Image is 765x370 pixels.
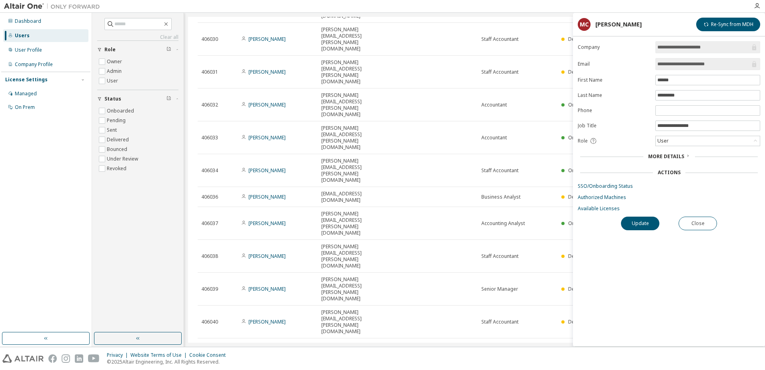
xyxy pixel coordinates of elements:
div: [PERSON_NAME] [595,21,642,28]
label: Bounced [107,145,129,154]
span: Delivered [568,318,590,325]
span: [PERSON_NAME][EMAIL_ADDRESS][PERSON_NAME][DOMAIN_NAME] [321,211,394,236]
a: Clear all [97,34,178,40]
span: Clear filter [166,96,171,102]
span: Role [578,138,588,144]
span: Senior Manager [481,286,518,292]
span: 406040 [201,319,218,325]
div: User [656,136,760,146]
span: 406039 [201,286,218,292]
label: Pending [107,116,127,125]
span: Role [104,46,116,53]
a: [PERSON_NAME] [248,253,286,259]
img: facebook.svg [48,354,57,363]
span: Accountant [481,102,507,108]
img: instagram.svg [62,354,70,363]
a: [PERSON_NAME] [248,134,286,141]
span: [PERSON_NAME][EMAIL_ADDRESS][PERSON_NAME][DOMAIN_NAME] [321,125,394,151]
button: Role [97,41,178,58]
span: Delivered [568,286,590,292]
span: [PERSON_NAME][EMAIL_ADDRESS][PERSON_NAME][DOMAIN_NAME] [321,26,394,52]
div: Actions [658,169,681,176]
span: [PERSON_NAME][EMAIL_ADDRESS][PERSON_NAME][DOMAIN_NAME] [321,92,394,118]
div: MC [578,18,591,31]
span: [PERSON_NAME][EMAIL_ADDRESS][PERSON_NAME][DOMAIN_NAME] [321,276,394,302]
span: 406036 [201,194,218,200]
span: 406030 [201,36,218,42]
label: Phone [578,107,651,114]
span: 406032 [201,102,218,108]
span: Staff Accountant [481,69,519,75]
label: Onboarded [107,106,136,116]
a: [PERSON_NAME] [248,193,286,200]
label: Owner [107,57,124,66]
span: Staff Accountant [481,253,519,259]
div: On Prem [15,104,35,111]
div: User Profile [15,47,42,53]
span: Clear filter [166,46,171,53]
span: Onboarded [568,134,595,141]
span: 406038 [201,253,218,259]
span: [EMAIL_ADDRESS][DOMAIN_NAME] [321,191,394,203]
span: [PERSON_NAME][EMAIL_ADDRESS][DOMAIN_NAME] [321,342,394,361]
div: Company Profile [15,61,53,68]
div: Cookie Consent [189,352,230,358]
span: Onboarded [568,101,595,108]
span: Staff Accountant [481,36,519,42]
span: Delivered [568,253,590,259]
span: [PERSON_NAME][EMAIL_ADDRESS][PERSON_NAME][DOMAIN_NAME] [321,309,394,335]
p: © 2025 Altair Engineering, Inc. All Rights Reserved. [107,358,230,365]
label: Email [578,61,651,67]
a: Available Licenses [578,205,760,212]
button: Update [621,217,659,230]
img: Altair One [4,2,104,10]
span: Status [104,96,121,102]
span: Accountant [481,135,507,141]
button: Status [97,90,178,108]
span: [PERSON_NAME][EMAIL_ADDRESS][PERSON_NAME][DOMAIN_NAME] [321,243,394,269]
label: Sent [107,125,118,135]
label: Revoked [107,164,128,173]
div: Privacy [107,352,130,358]
span: Delivered [568,193,590,200]
label: Admin [107,66,123,76]
label: Job Title [578,123,651,129]
a: [PERSON_NAME] [248,286,286,292]
span: Accounting Analyst [481,220,525,227]
span: 406034 [201,167,218,174]
img: linkedin.svg [75,354,83,363]
a: Authorized Machines [578,194,760,201]
label: Company [578,44,651,50]
a: SSO/Onboarding Status [578,183,760,189]
a: [PERSON_NAME] [248,167,286,174]
span: 406033 [201,135,218,141]
div: Users [15,32,30,39]
div: Managed [15,90,37,97]
label: Under Review [107,154,140,164]
span: Staff Accountant [481,167,519,174]
div: Website Terms of Use [130,352,189,358]
span: [PERSON_NAME][EMAIL_ADDRESS][PERSON_NAME][DOMAIN_NAME] [321,158,394,183]
button: Re-Sync from MDH [696,18,760,31]
img: altair_logo.svg [2,354,44,363]
label: Delivered [107,135,130,145]
span: Business Analyst [481,194,521,200]
div: User [656,137,670,145]
span: 406037 [201,220,218,227]
span: Onboarded [568,167,595,174]
a: [PERSON_NAME] [248,101,286,108]
button: Close [679,217,717,230]
span: Delivered [568,36,590,42]
label: First Name [578,77,651,83]
a: [PERSON_NAME] [248,68,286,75]
label: User [107,76,120,86]
span: Onboarded [568,220,595,227]
a: [PERSON_NAME] [248,220,286,227]
span: Staff Accountant [481,319,519,325]
span: 406031 [201,69,218,75]
img: youtube.svg [88,354,100,363]
a: [PERSON_NAME] [248,36,286,42]
div: License Settings [5,76,48,83]
label: Last Name [578,92,651,99]
span: Delivered [568,68,590,75]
